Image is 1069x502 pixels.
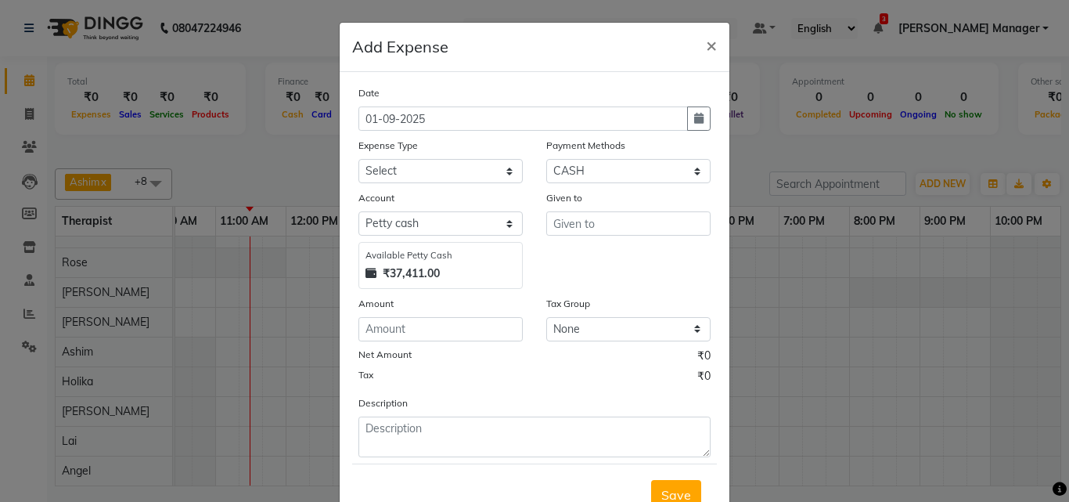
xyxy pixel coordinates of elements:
[365,249,516,262] div: Available Petty Cash
[358,396,408,410] label: Description
[358,348,412,362] label: Net Amount
[383,265,440,282] strong: ₹37,411.00
[546,297,590,311] label: Tax Group
[697,368,711,388] span: ₹0
[352,35,448,59] h5: Add Expense
[358,86,380,100] label: Date
[358,191,394,205] label: Account
[358,368,373,382] label: Tax
[546,191,582,205] label: Given to
[546,139,625,153] label: Payment Methods
[693,23,729,67] button: Close
[697,348,711,368] span: ₹0
[358,139,418,153] label: Expense Type
[546,211,711,236] input: Given to
[358,297,394,311] label: Amount
[358,317,523,341] input: Amount
[706,33,717,56] span: ×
